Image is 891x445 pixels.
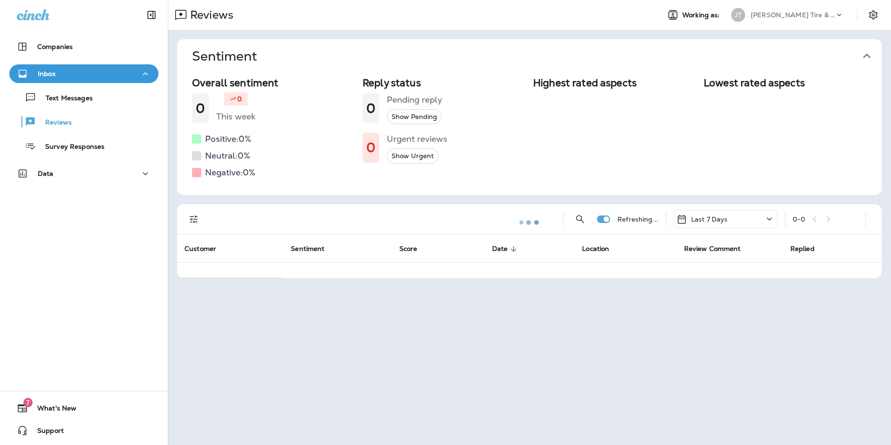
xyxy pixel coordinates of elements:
[9,112,158,132] button: Reviews
[9,421,158,440] button: Support
[38,70,55,77] p: Inbox
[9,136,158,156] button: Survey Responses
[9,399,158,417] button: 7What's New
[9,64,158,83] button: Inbox
[28,404,76,416] span: What's New
[37,43,73,50] p: Companies
[28,427,64,438] span: Support
[38,170,54,177] p: Data
[36,143,104,152] p: Survey Responses
[138,6,164,24] button: Collapse Sidebar
[36,118,72,127] p: Reviews
[9,37,158,56] button: Companies
[9,164,158,183] button: Data
[9,88,158,107] button: Text Messages
[36,94,93,103] p: Text Messages
[23,398,33,407] span: 7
